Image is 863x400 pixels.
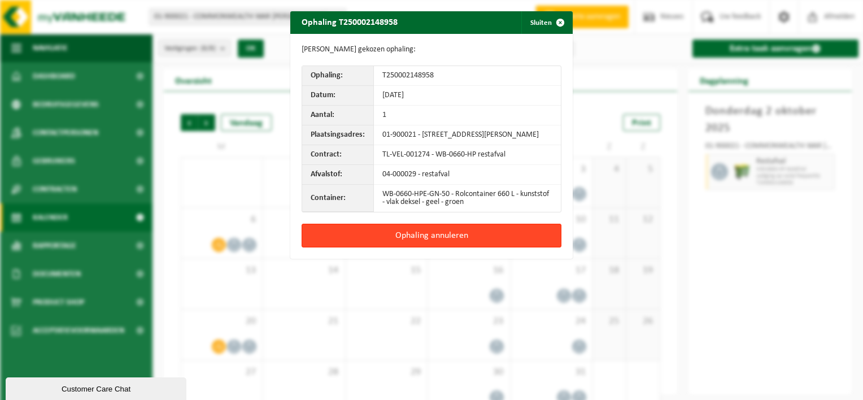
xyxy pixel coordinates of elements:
button: Sluiten [521,11,572,34]
td: T250002148958 [374,66,561,86]
td: 04-000029 - restafval [374,165,561,185]
p: [PERSON_NAME] gekozen ophaling: [302,45,561,54]
th: Ophaling: [302,66,374,86]
td: TL-VEL-001274 - WB-0660-HP restafval [374,145,561,165]
th: Contract: [302,145,374,165]
button: Ophaling annuleren [302,224,561,247]
th: Container: [302,185,374,212]
th: Afvalstof: [302,165,374,185]
th: Datum: [302,86,374,106]
td: 1 [374,106,561,125]
td: 01-900021 - [STREET_ADDRESS][PERSON_NAME] [374,125,561,145]
h2: Ophaling T250002148958 [290,11,409,33]
iframe: chat widget [6,375,189,400]
td: [DATE] [374,86,561,106]
td: WB-0660-HPE-GN-50 - Rolcontainer 660 L - kunststof - vlak deksel - geel - groen [374,185,561,212]
th: Plaatsingsadres: [302,125,374,145]
th: Aantal: [302,106,374,125]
